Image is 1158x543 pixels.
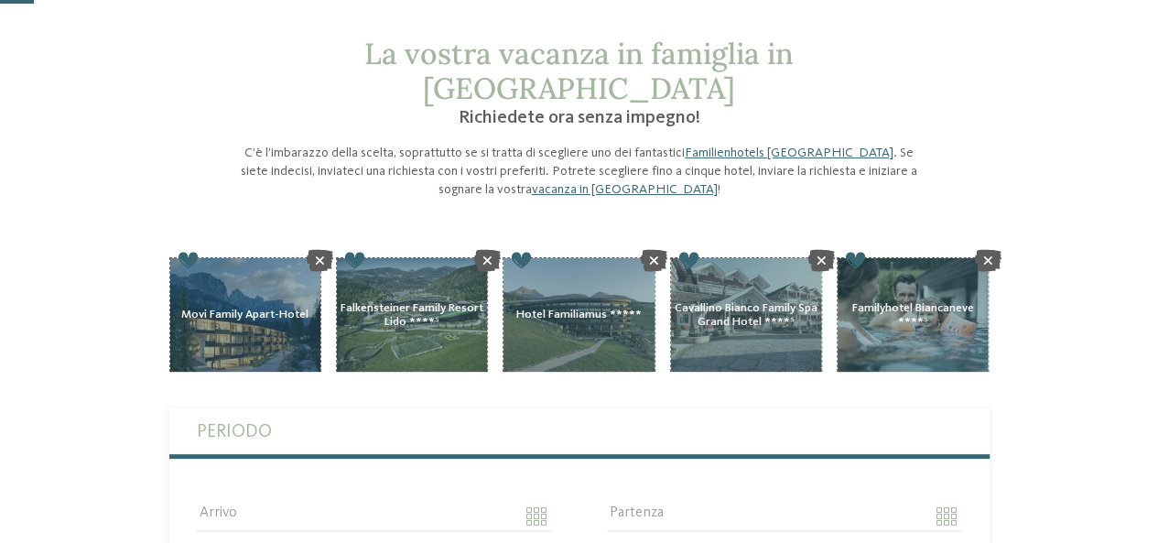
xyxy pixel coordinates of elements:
a: vacanza in [GEOGRAPHIC_DATA] [532,183,718,196]
span: Richiedete ora senza impegno! [459,109,700,127]
span: La vostra vacanza in famiglia in [GEOGRAPHIC_DATA] [364,35,794,107]
a: Familienhotels [GEOGRAPHIC_DATA] [685,147,893,159]
label: Periodo [197,408,962,454]
p: C’è l’imbarazzo della scelta, soprattutto se si tratta di scegliere uno dei fantastici . Se siete... [232,144,927,199]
